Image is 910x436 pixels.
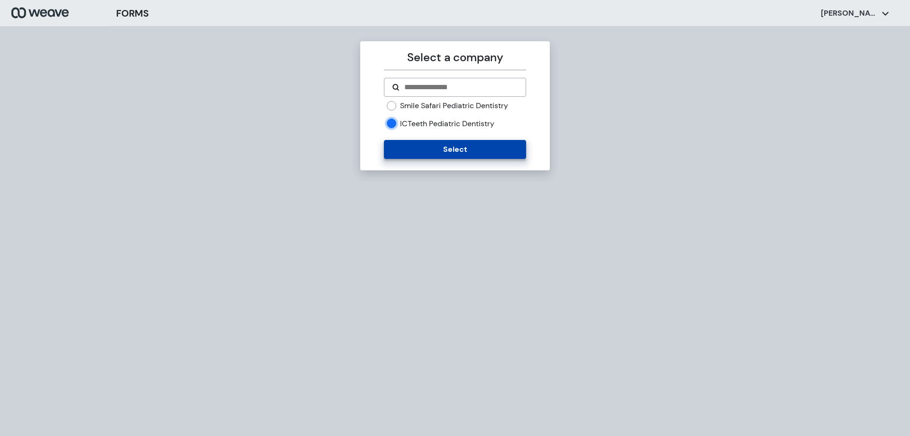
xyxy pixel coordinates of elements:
input: Search [403,82,518,93]
p: Select a company [384,49,526,66]
p: [PERSON_NAME] [821,8,878,19]
h3: FORMS [116,6,149,20]
label: ICTeeth Pediatric Dentistry [400,119,494,129]
label: Smile Safari Pediatric Dentistry [400,101,508,111]
button: Select [384,140,526,159]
